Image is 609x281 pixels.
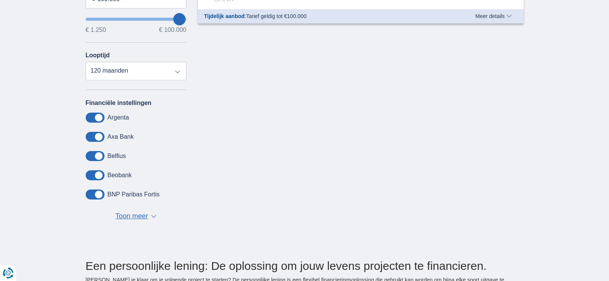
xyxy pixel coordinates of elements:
span: € 100.000 [159,27,186,33]
span: Toon meer [115,211,148,221]
span: Tijdelijk aanbod [204,13,245,19]
button: Meer details [470,13,517,19]
label: Beobank [108,172,132,179]
label: Looptijd [86,52,110,59]
span: € 1.250 [86,27,106,33]
label: Belfius [108,153,126,160]
h2: Een persoonlijke lening: De oplossing om jouw levens projecten te financieren. [86,259,524,272]
label: Axa Bank [108,133,134,140]
div: : [198,12,453,20]
button: Toon meer ▼ [113,211,159,222]
span: ▼ [151,215,156,218]
label: Financiële instellingen [86,100,152,106]
input: wantToBorrow [86,18,187,21]
label: Argenta [108,114,129,121]
label: BNP Paribas Fortis [108,191,160,198]
span: Tarief geldig tot €100.000 [246,13,306,19]
span: Meer details [475,13,511,19]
